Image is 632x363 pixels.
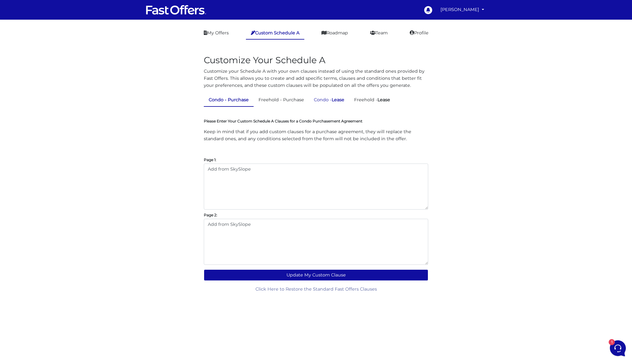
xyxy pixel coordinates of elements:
a: Condo -Lease [309,94,349,106]
span: Find an Answer [10,87,42,92]
a: Fast Offers SupportYou:Always! [PERSON_NAME] Royal LePage Connect Realty, Brokerage C: [PHONE_NUM... [7,42,116,60]
input: Search for an Article... [14,100,101,106]
label: Page 2: [204,214,217,216]
p: Customize your Schedule A with your own clauses instead of using the standard ones provided by Fa... [204,68,428,89]
span: Click Here to Restore the Standard Fast Offers Clauses [255,286,377,292]
a: Team [365,27,393,39]
a: Profile [405,27,433,39]
a: Roadmap [317,27,353,39]
button: Home [5,197,43,211]
span: Start a Conversation [44,66,86,71]
a: Freehold -Lease [349,94,395,106]
a: [PERSON_NAME] [438,4,487,16]
strong: Lease [377,97,390,102]
p: [DATE] [101,44,113,50]
p: Messages [53,206,70,211]
a: Condo - Purchase [204,94,254,106]
button: Update My Custom Clause [204,269,428,281]
span: Fast Offers Support [26,44,97,50]
p: Keep in mind that if you add custom clauses for a purchase agreement, they will replace the stand... [204,128,428,142]
label: Page 1: [204,159,216,160]
a: See all [99,34,113,39]
span: 1 [61,196,66,201]
span: Your Conversations [10,34,50,39]
a: My Offers [199,27,234,39]
button: Start a Conversation [10,63,113,75]
h2: Customize Your Schedule A [204,55,428,66]
button: 1Messages [43,197,81,211]
p: You: Always! [PERSON_NAME] Royal LePage Connect Realty, Brokerage C: [PHONE_NUMBER] | O: [PHONE_N... [26,52,97,58]
h2: Hello [PERSON_NAME] 👋 [5,5,103,25]
textarea: Add from SkySlope [204,164,428,210]
span: 2 [107,52,113,58]
p: Home [18,206,29,211]
strong: Lease [332,97,344,102]
img: dark [10,45,22,57]
iframe: Customerly Messenger Launcher [609,339,627,357]
a: Freehold - Purchase [254,94,309,106]
label: Please Enter Your Custom Schedule A Clauses for a Condo Purchasement Agreement [204,119,362,124]
a: Custom Schedule A [246,27,304,40]
button: Help [80,197,118,211]
p: Help [95,206,103,211]
textarea: Add from SkySlope [204,219,428,265]
a: Open Help Center [77,87,113,92]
